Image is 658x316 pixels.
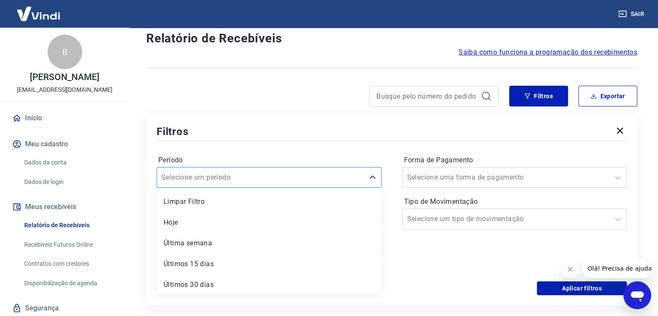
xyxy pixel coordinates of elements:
div: Hoje [157,214,382,231]
a: Disponibilização de agenda [21,274,119,292]
button: Filtros [509,86,568,106]
a: Relatório de Recebíveis [21,216,119,234]
a: Saiba como funciona a programação dos recebimentos [459,47,637,58]
button: Meus recebíveis [10,197,119,216]
input: Busque pelo número do pedido [376,90,478,103]
a: Início [10,109,119,128]
a: Recebíveis Futuros Online [21,236,119,254]
iframe: Botão para abrir a janela de mensagens [623,281,651,309]
div: B [48,35,82,69]
a: Dados da conta [21,154,119,171]
p: [PERSON_NAME] [30,73,99,82]
img: Vindi [10,0,67,27]
div: Limpar Filtro [157,193,382,210]
h5: Filtros [157,125,189,139]
div: Últimos 15 dias [157,255,382,273]
iframe: Mensagem da empresa [582,259,651,278]
div: Última semana [157,235,382,252]
a: Dados de login [21,173,119,191]
label: Tipo de Movimentação [404,197,626,207]
button: Aplicar filtros [537,281,627,295]
div: Últimos 30 dias [157,276,382,293]
iframe: Fechar mensagem [562,261,579,278]
label: Forma de Pagamento [404,155,626,165]
a: Contratos com credores [21,255,119,273]
h4: Relatório de Recebíveis [146,30,637,47]
button: Meu cadastro [10,135,119,154]
span: Olá! Precisa de ajuda? [5,6,73,13]
button: Sair [616,6,648,22]
button: Exportar [578,86,637,106]
label: Período [158,155,380,165]
p: [EMAIL_ADDRESS][DOMAIN_NAME] [17,85,112,94]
